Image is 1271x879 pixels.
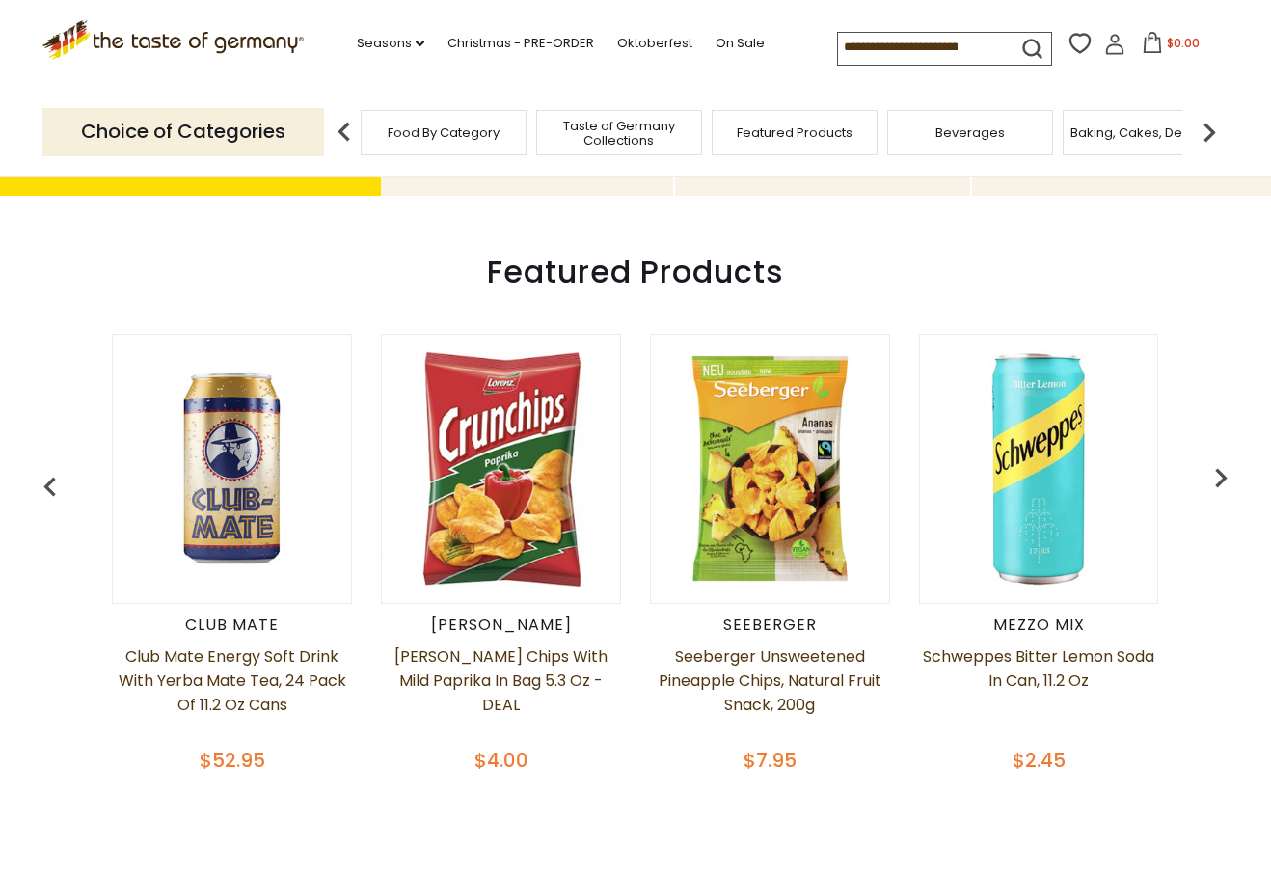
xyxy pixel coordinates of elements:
div: Club Mate [112,616,352,635]
div: Mezzo Mix [919,616,1159,635]
div: [PERSON_NAME] [381,616,621,635]
a: Christmas - PRE-ORDER [447,33,594,54]
a: Oktoberfest [617,33,692,54]
a: Schweppes Bitter Lemon Soda in Can, 11.2 oz [919,645,1159,741]
a: On Sale [716,33,765,54]
img: Club Mate Energy Soft Drink with Yerba Mate Tea, 24 pack of 11.2 oz cans [113,349,351,588]
a: Beverages [935,125,1005,140]
div: $4.00 [381,746,621,775]
img: previous arrow [31,468,69,507]
a: Club Mate Energy Soft Drink with Yerba Mate Tea, 24 pack of 11.2 oz cans [112,645,352,741]
img: previous arrow [325,113,364,151]
a: Food By Category [388,125,500,140]
div: Seeberger [650,616,890,635]
img: next arrow [1190,113,1229,151]
button: $0.00 [1129,32,1211,61]
div: $2.45 [919,746,1159,775]
img: Seeberger Unsweetened Pineapple Chips, Natural Fruit Snack, 200g [651,349,889,588]
a: Baking, Cakes, Desserts [1070,125,1220,140]
p: Choice of Categories [42,108,324,155]
a: Seasons [357,33,424,54]
a: Featured Products [737,125,852,140]
div: $7.95 [650,746,890,775]
div: $52.95 [112,746,352,775]
img: Schweppes Bitter Lemon Soda in Can, 11.2 oz [920,349,1158,588]
a: Taste of Germany Collections [542,119,696,148]
a: Seeberger Unsweetened Pineapple Chips, Natural Fruit Snack, 200g [650,645,890,741]
span: $0.00 [1167,35,1200,51]
img: previous arrow [1202,458,1240,497]
img: Lorenz Crunch Chips with Mild Paprika in Bag 5.3 oz - DEAL [382,349,620,588]
a: [PERSON_NAME] Chips with Mild Paprika in Bag 5.3 oz - DEAL [381,645,621,741]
